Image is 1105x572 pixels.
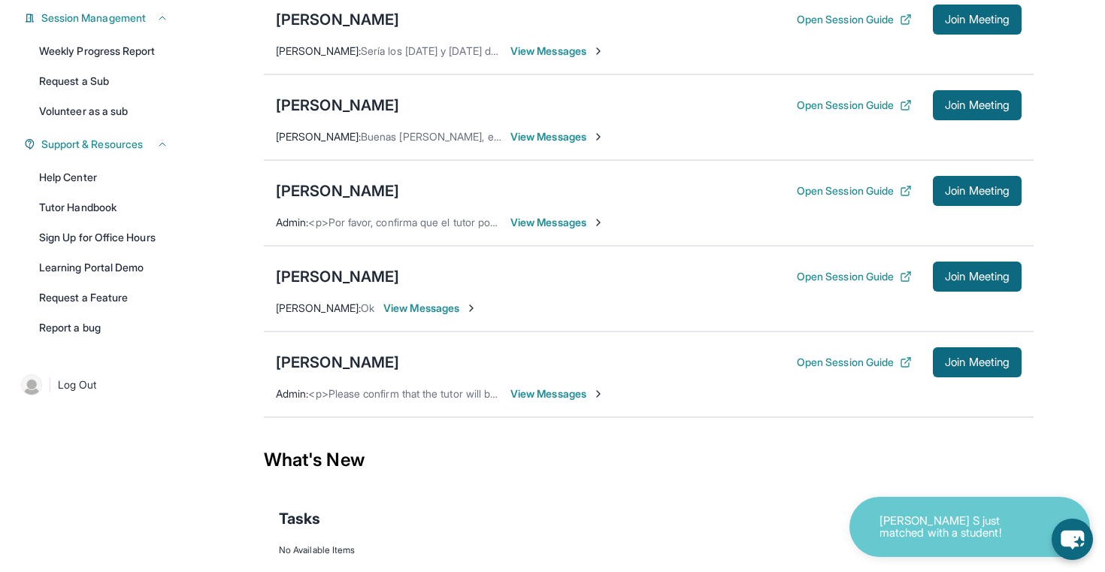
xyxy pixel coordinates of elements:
a: Report a bug [30,314,177,341]
a: Sign Up for Office Hours [30,224,177,251]
div: [PERSON_NAME] [276,9,399,30]
button: Open Session Guide [797,183,912,198]
span: [PERSON_NAME] : [276,44,361,57]
span: Support & Resources [41,137,143,152]
button: Open Session Guide [797,269,912,284]
button: Join Meeting [933,176,1022,206]
button: Support & Resources [35,137,168,152]
span: Join Meeting [945,15,1010,24]
span: View Messages [383,301,477,316]
span: Tasks [279,508,320,529]
a: Volunteer as a sub [30,98,177,125]
span: Admin : [276,216,308,228]
a: Request a Feature [30,284,177,311]
a: Weekly Progress Report [30,38,177,65]
button: Open Session Guide [797,355,912,370]
span: | [48,376,52,394]
span: Admin : [276,387,308,400]
span: Join Meeting [945,358,1010,367]
span: Join Meeting [945,272,1010,281]
img: Chevron-Right [592,216,604,228]
span: Log Out [58,377,97,392]
button: Session Management [35,11,168,26]
span: Join Meeting [945,101,1010,110]
a: Learning Portal Demo [30,254,177,281]
button: Join Meeting [933,5,1022,35]
a: Help Center [30,164,177,191]
a: Request a Sub [30,68,177,95]
div: No Available Items [279,544,1019,556]
img: Chevron-Right [465,302,477,314]
span: View Messages [510,215,604,230]
div: What's New [264,427,1034,493]
span: <p>Por favor, confirma que el tutor podrá asistir a tu primera hora de reunión asignada antes de ... [308,216,864,228]
span: Session Management [41,11,146,26]
span: <p>Please confirm that the tutor will be able to attend your first assigned meeting time before j... [308,387,851,400]
a: Tutor Handbook [30,194,177,221]
div: [PERSON_NAME] [276,95,399,116]
span: View Messages [510,386,604,401]
button: Open Session Guide [797,12,912,27]
span: View Messages [510,44,604,59]
div: [PERSON_NAME] [276,266,399,287]
img: Chevron-Right [592,388,604,400]
span: Sería los [DATE] y [DATE] de 3:30pm-4:30pm [361,44,578,57]
img: Chevron-Right [592,45,604,57]
a: |Log Out [15,368,177,401]
button: chat-button [1052,519,1093,560]
span: [PERSON_NAME] : [276,301,361,314]
img: Chevron-Right [592,131,604,143]
button: Join Meeting [933,262,1022,292]
span: Ok [361,301,374,314]
span: Join Meeting [945,186,1010,195]
p: [PERSON_NAME] S just matched with a student! [879,515,1030,540]
button: Join Meeting [933,347,1022,377]
div: [PERSON_NAME] [276,352,399,373]
img: user-img [21,374,42,395]
button: Join Meeting [933,90,1022,120]
div: [PERSON_NAME] [276,180,399,201]
span: [PERSON_NAME] : [276,130,361,143]
span: View Messages [510,129,604,144]
button: Open Session Guide [797,98,912,113]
